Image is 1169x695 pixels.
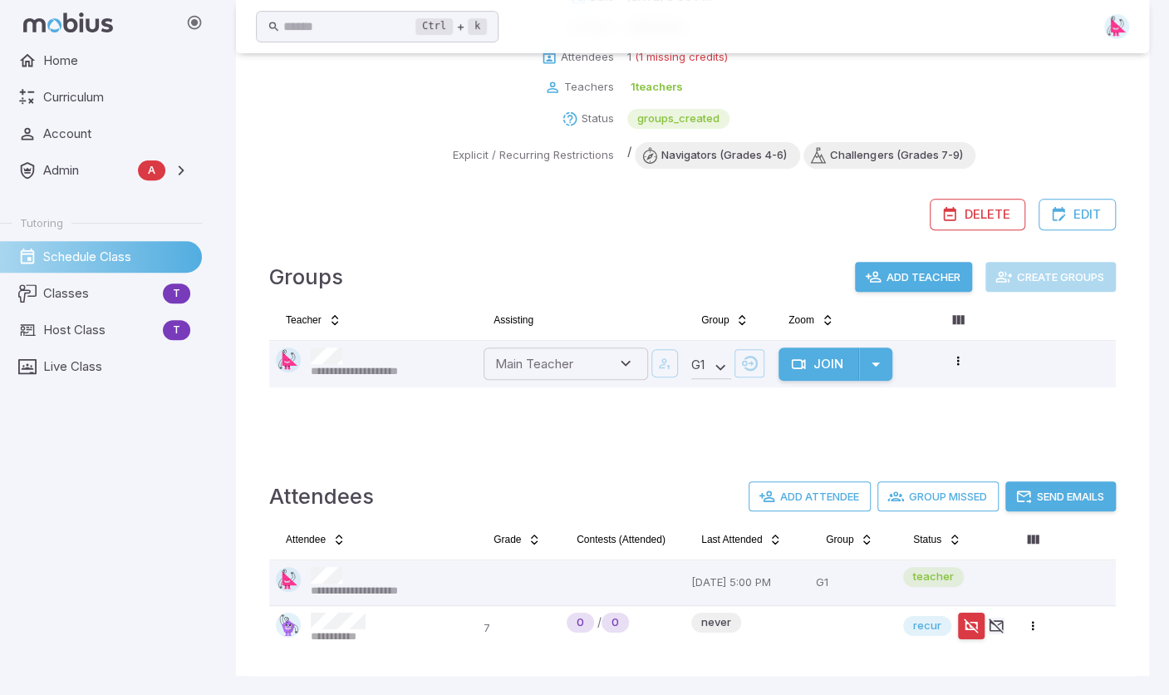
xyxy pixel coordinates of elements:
[691,307,759,333] button: Group
[691,614,741,631] span: never
[691,526,792,553] button: Last Attended
[561,49,614,66] p: Attendees
[276,347,301,372] img: right-triangle.svg
[484,526,551,553] button: Grade
[602,613,629,633] div: New Student
[276,567,301,592] img: right-triangle.svg
[564,79,614,96] p: Teachers
[701,313,729,327] span: Group
[276,526,356,553] button: Attendee
[276,613,301,638] img: pentagon.svg
[484,613,553,644] p: 7
[913,533,941,546] span: Status
[903,569,964,585] span: teacher
[43,161,131,180] span: Admin
[138,162,165,179] span: A
[855,262,972,292] button: Add Teacher
[627,49,631,66] p: 1
[602,614,629,631] span: 0
[567,613,594,633] div: Never Played
[930,199,1025,230] button: Delete
[567,614,594,631] span: 0
[788,313,814,327] span: Zoom
[286,313,322,327] span: Teacher
[816,567,890,599] p: G1
[701,533,762,546] span: Last Attended
[494,313,533,327] span: Assisting
[415,18,453,35] kbd: Ctrl
[1104,14,1129,39] img: right-triangle.svg
[286,533,326,546] span: Attendee
[43,284,156,303] span: Classes
[468,18,487,35] kbd: k
[627,142,975,169] div: /
[903,618,951,634] span: recur
[567,526,675,553] button: Contests (Attended)
[484,307,543,333] button: Assisting
[691,567,803,599] p: [DATE] 5:00 PM
[648,147,800,164] span: Navigators (Grades 4-6)
[691,354,731,379] div: G 1
[43,321,156,339] span: Host Class
[163,285,190,302] span: T
[582,111,614,127] p: Status
[1005,481,1116,511] button: Send Emails
[494,533,521,546] span: Grade
[577,533,666,546] span: Contests (Attended)
[269,260,343,293] h4: Groups
[826,533,853,546] span: Group
[43,88,190,106] span: Curriculum
[43,248,190,266] span: Schedule Class
[749,481,871,511] button: Add Attendee
[269,480,374,513] h4: Attendees
[615,352,636,374] button: Open
[903,526,971,553] button: Status
[276,307,351,333] button: Teacher
[631,79,683,96] p: 1 teachers
[415,17,487,37] div: +
[816,526,883,553] button: Group
[627,111,729,127] span: groups_created
[779,347,859,381] button: Join
[877,481,999,511] button: Group Missed
[20,215,63,230] span: Tutoring
[945,307,971,333] button: Column visibility
[163,322,190,338] span: T
[567,613,678,633] div: /
[43,357,190,376] span: Live Class
[779,307,844,333] button: Zoom
[1039,199,1116,230] button: Edit
[817,147,975,164] span: Challengers (Grades 7-9)
[43,52,190,70] span: Home
[1019,526,1046,553] button: Column visibility
[635,49,728,66] p: (1 missing credits)
[43,125,190,143] span: Account
[453,147,614,164] p: Explicit / Recurring Restrictions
